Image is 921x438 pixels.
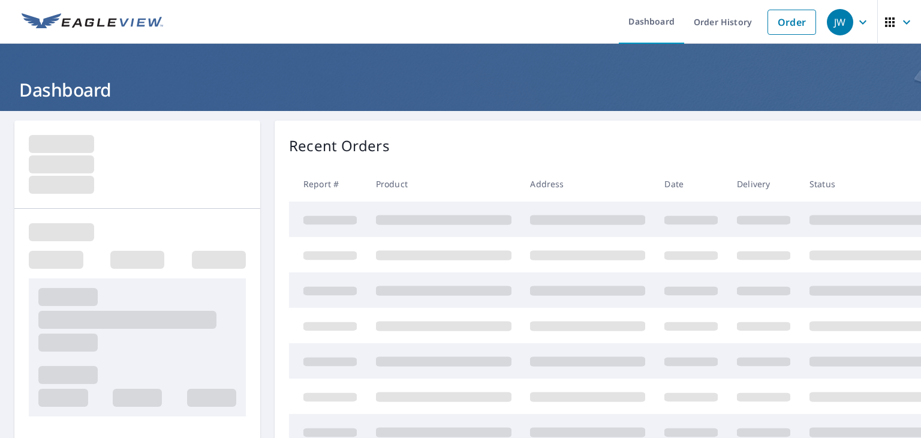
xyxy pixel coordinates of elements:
div: JW [827,9,853,35]
th: Address [520,166,655,202]
th: Date [655,166,727,202]
th: Report # [289,166,366,202]
img: EV Logo [22,13,163,31]
h1: Dashboard [14,77,907,102]
p: Recent Orders [289,135,390,157]
th: Product [366,166,521,202]
a: Order [767,10,816,35]
th: Delivery [727,166,800,202]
